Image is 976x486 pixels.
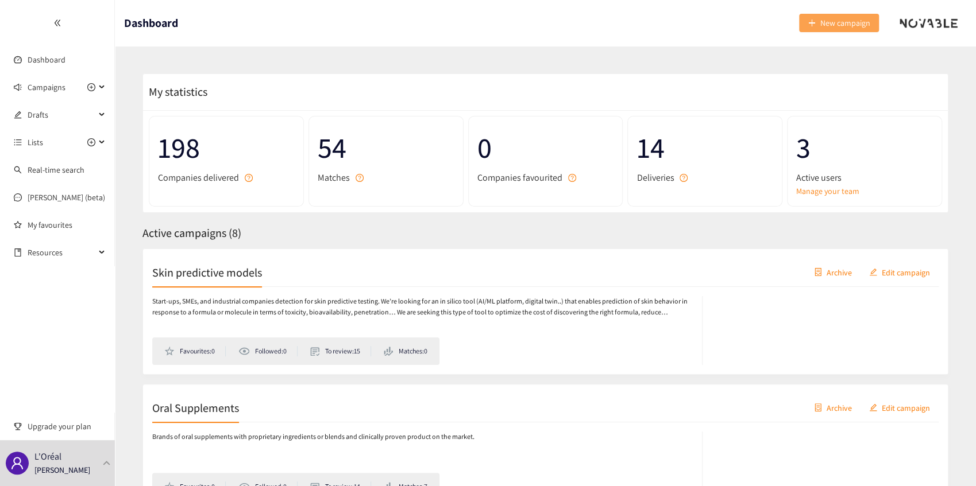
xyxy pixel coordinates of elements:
[919,431,976,486] iframe: Chat Widget
[827,401,852,414] span: Archive
[245,174,253,182] span: question-circle
[861,398,939,417] button: editEdit campaign
[142,225,241,240] span: Active campaigns ( 8 )
[143,84,207,99] span: My statistics
[869,403,877,413] span: edit
[805,263,861,281] button: containerArchive
[636,125,773,170] span: 14
[384,346,427,356] li: Matches: 0
[861,263,939,281] button: editEdit campaign
[142,248,948,375] a: Skin predictive modelscontainerArchiveeditEdit campaignStart-ups, SMEs, and industrial companies ...
[799,14,879,32] button: plusNew campaign
[882,266,930,278] span: Edit campaign
[152,431,475,442] p: Brands of oral supplements with proprietary ingredients or blends and clinically proven product o...
[28,55,65,65] a: Dashboard
[820,17,870,29] span: New campaign
[34,449,61,464] p: L'Oréal
[805,398,861,417] button: containerArchive
[318,125,454,170] span: 54
[814,268,822,277] span: container
[356,174,364,182] span: question-circle
[238,346,297,356] li: Followed: 0
[34,464,90,476] p: [PERSON_NAME]
[14,111,22,119] span: edit
[680,174,688,182] span: question-circle
[796,125,933,170] span: 3
[310,346,371,356] li: To review: 15
[152,399,239,415] h2: Oral Supplements
[87,83,95,91] span: plus-circle
[28,213,106,236] a: My favourites
[28,415,106,438] span: Upgrade your plan
[636,170,674,185] span: Deliveries
[796,170,842,185] span: Active users
[158,170,239,185] span: Companies delivered
[814,403,822,413] span: container
[14,83,22,91] span: sound
[28,76,65,99] span: Campaigns
[53,19,61,27] span: double-left
[477,125,614,170] span: 0
[152,296,690,318] p: Start-ups, SMEs, and industrial companies detection for skin predictive testing. We’re looking fo...
[152,264,262,280] h2: Skin predictive models
[28,192,105,203] a: [PERSON_NAME] (beta)
[827,266,852,278] span: Archive
[164,346,226,356] li: Favourites: 0
[808,19,816,28] span: plus
[28,241,95,264] span: Resources
[87,138,95,146] span: plus-circle
[568,174,576,182] span: question-circle
[158,125,295,170] span: 198
[14,138,22,146] span: unordered-list
[796,185,933,197] a: Manage your team
[14,248,22,256] span: book
[28,165,84,175] a: Real-time search
[869,268,877,277] span: edit
[919,431,976,486] div: Widget de chat
[882,401,930,414] span: Edit campaign
[28,131,43,154] span: Lists
[318,170,350,185] span: Matches
[14,422,22,430] span: trophy
[10,456,24,470] span: user
[477,170,562,185] span: Companies favourited
[28,103,95,126] span: Drafts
